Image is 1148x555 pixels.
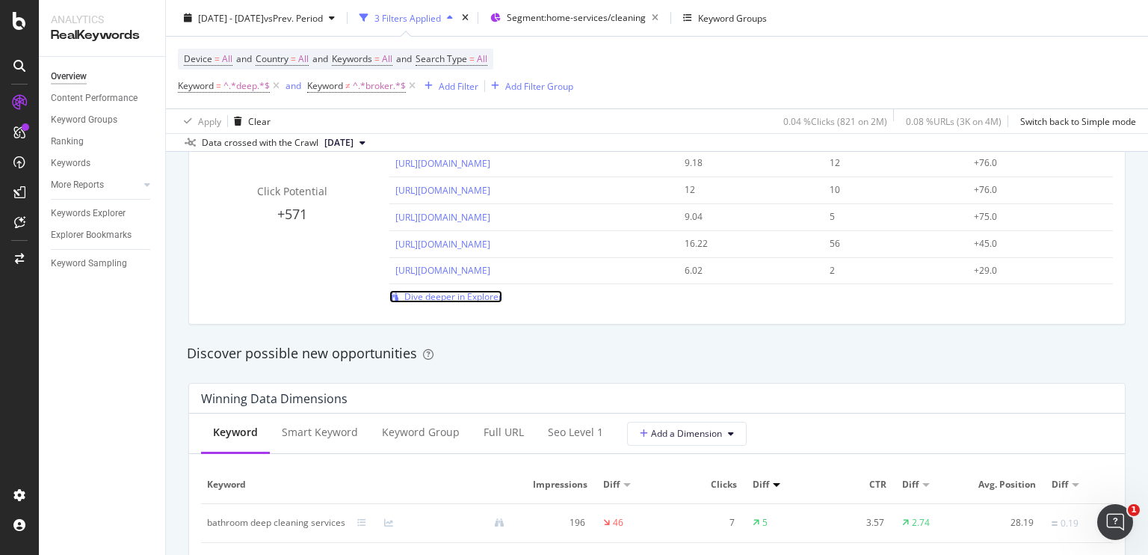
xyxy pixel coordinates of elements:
[51,134,155,150] a: Ranking
[439,79,478,92] div: Add Filter
[974,264,1093,277] div: +29.0
[1052,478,1068,491] span: Diff
[207,516,345,530] div: bathroom deep cleaning services
[507,11,646,24] span: Segment: home-services/cleaning
[477,49,487,70] span: All
[395,157,490,170] a: [URL][DOMAIN_NAME]
[264,11,323,24] span: vs Prev. Period
[830,264,949,277] div: 2
[678,478,737,491] span: Clicks
[332,52,372,65] span: Keywords
[1052,521,1058,526] img: Equal
[286,79,301,93] button: and
[51,134,84,150] div: Ranking
[51,112,155,128] a: Keyword Groups
[1128,504,1140,516] span: 1
[51,177,140,193] a: More Reports
[353,76,406,96] span: ^.*broker.*$
[228,109,271,133] button: Clear
[548,425,603,440] div: seo Level 1
[419,77,478,95] button: Add Filter
[469,52,475,65] span: =
[51,256,155,272] a: Keyword Sampling
[178,6,341,30] button: [DATE] - [DATE]vsPrev. Period
[51,206,155,221] a: Keywords Explorer
[374,52,380,65] span: =
[505,79,573,92] div: Add Filter Group
[395,211,490,224] a: [URL][DOMAIN_NAME]
[528,478,587,491] span: Impressions
[753,478,769,491] span: Diff
[484,6,664,30] button: Segment:home-services/cleaning
[215,52,220,65] span: =
[213,425,258,440] div: Keyword
[257,184,327,198] span: Click Potential
[324,136,354,150] span: 2025 Sep. 1st
[459,10,472,25] div: times
[318,134,371,152] button: [DATE]
[977,478,1036,491] span: Avg. Position
[345,79,351,92] span: ≠
[395,238,490,251] a: [URL][DOMAIN_NAME]
[1020,114,1136,127] div: Switch back to Simple mode
[485,77,573,95] button: Add Filter Group
[912,516,930,530] div: 2.74
[198,11,264,24] span: [DATE] - [DATE]
[51,69,155,85] a: Overview
[286,79,301,92] div: and
[783,114,887,127] div: 0.04 % Clicks ( 821 on 2M )
[51,156,155,171] a: Keywords
[51,69,87,85] div: Overview
[685,183,804,197] div: 12
[974,156,1093,170] div: +76.0
[51,27,153,44] div: RealKeywords
[396,52,412,65] span: and
[202,136,318,150] div: Data crossed with the Crawl
[207,478,513,491] span: Keyword
[298,49,309,70] span: All
[977,516,1034,530] div: 28.19
[382,49,392,70] span: All
[627,422,747,446] button: Add a Dimension
[51,156,90,171] div: Keywords
[312,52,328,65] span: and
[282,425,358,440] div: Smart Keyword
[374,11,441,24] div: 3 Filters Applied
[830,210,949,224] div: 5
[307,79,343,92] span: Keyword
[906,114,1002,127] div: 0.08 % URLs ( 3K on 4M )
[404,290,502,303] span: Dive deeper in Explorer
[198,114,221,127] div: Apply
[685,156,804,170] div: 9.18
[685,264,804,277] div: 6.02
[1014,109,1136,133] button: Switch back to Simple mode
[395,264,490,277] a: [URL][DOMAIN_NAME]
[603,478,620,491] span: Diff
[223,76,270,96] span: ^.*deep.*$
[1061,517,1078,530] div: 0.19
[51,227,132,243] div: Explorer Bookmarks
[236,52,252,65] span: and
[248,114,271,127] div: Clear
[51,91,155,106] a: Content Performance
[382,425,460,440] div: Keyword Group
[827,478,886,491] span: CTR
[677,6,773,30] button: Keyword Groups
[389,290,502,303] a: Dive deeper in Explorer
[184,52,212,65] span: Device
[762,516,768,530] div: 5
[187,344,1127,364] div: Discover possible new opportunities
[830,237,949,251] div: 56
[51,177,104,193] div: More Reports
[216,79,221,92] span: =
[51,91,138,106] div: Content Performance
[51,206,126,221] div: Keywords Explorer
[685,237,804,251] div: 16.22
[685,210,804,224] div: 9.04
[698,11,767,24] div: Keyword Groups
[201,391,348,406] div: Winning Data Dimensions
[1097,504,1133,540] iframe: Intercom live chat
[416,52,467,65] span: Search Type
[51,227,155,243] a: Explorer Bookmarks
[974,183,1093,197] div: +76.0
